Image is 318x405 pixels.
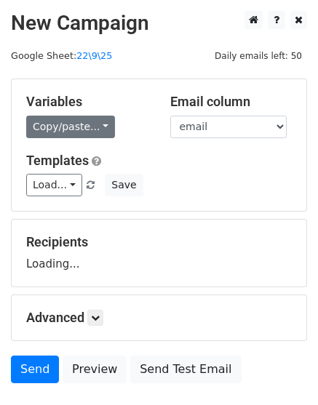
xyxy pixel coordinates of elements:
a: Daily emails left: 50 [210,50,307,61]
a: 22\9\25 [76,50,112,61]
a: Templates [26,153,89,168]
div: Loading... [26,234,292,272]
h2: New Campaign [11,11,307,36]
h5: Advanced [26,310,292,326]
a: Copy/paste... [26,116,115,138]
h5: Email column [170,94,293,110]
a: Load... [26,174,82,196]
h5: Recipients [26,234,292,250]
button: Save [105,174,143,196]
a: Send Test Email [130,356,241,383]
h5: Variables [26,94,148,110]
small: Google Sheet: [11,50,112,61]
a: Preview [63,356,127,383]
a: Send [11,356,59,383]
span: Daily emails left: 50 [210,48,307,64]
